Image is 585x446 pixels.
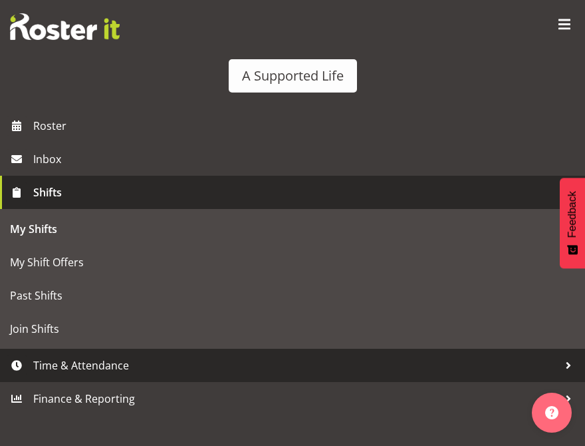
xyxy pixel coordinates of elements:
[33,182,558,202] span: Shifts
[3,279,582,312] a: Past Shifts
[566,191,578,238] span: Feedback
[10,252,575,272] span: My Shift Offers
[33,389,558,409] span: Finance & Reporting
[3,312,582,345] a: Join Shifts
[10,219,575,239] span: My Shifts
[10,13,120,40] img: Rosterit website logo
[242,66,344,86] div: A Supported Life
[33,116,578,136] span: Roster
[10,319,575,339] span: Join Shifts
[545,406,558,419] img: help-xxl-2.png
[33,149,578,169] span: Inbox
[3,246,582,279] a: My Shift Offers
[33,355,558,375] span: Time & Attendance
[3,212,582,246] a: My Shifts
[10,286,575,306] span: Past Shifts
[560,178,585,268] button: Feedback - Show survey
